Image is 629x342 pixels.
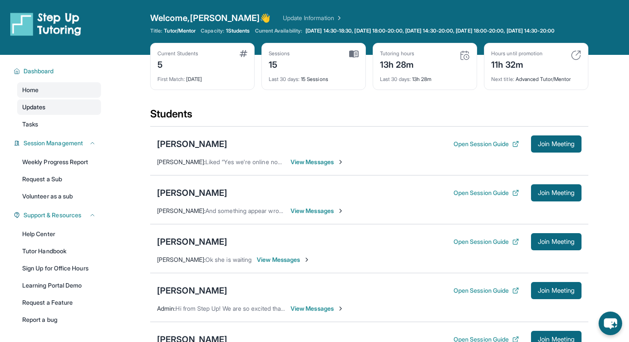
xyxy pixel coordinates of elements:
[17,261,101,276] a: Sign Up for Office Hours
[205,207,452,214] span: And something appear wrong with the screen. Or is it a larger issue with the Chromebook?
[380,50,414,57] div: Tutoring hours
[17,312,101,327] a: Report a bug
[531,184,582,201] button: Join Meeting
[205,256,252,263] span: Ok she is waiting
[10,12,81,36] img: logo
[337,207,344,214] img: Chevron-Right
[226,27,250,34] span: 1 Students
[269,57,290,71] div: 15
[337,305,344,312] img: Chevron-Right
[491,71,581,83] div: Advanced Tutor/Mentor
[205,158,294,165] span: Liked “Yes we're online now 👍”
[531,135,582,153] button: Join Meeting
[150,12,271,24] span: Welcome, [PERSON_NAME] 👋
[157,57,198,71] div: 5
[454,189,519,197] button: Open Session Guide
[17,117,101,132] a: Tasks
[157,187,227,199] div: [PERSON_NAME]
[269,76,300,82] span: Last 30 days :
[17,243,101,259] a: Tutor Handbook
[157,285,227,297] div: [PERSON_NAME]
[454,286,519,295] button: Open Session Guide
[157,138,227,150] div: [PERSON_NAME]
[454,140,519,148] button: Open Session Guide
[283,14,343,22] a: Update Information
[538,190,575,195] span: Join Meeting
[150,107,588,126] div: Students
[20,139,96,147] button: Session Management
[157,256,205,263] span: [PERSON_NAME] :
[17,82,101,98] a: Home
[157,236,227,248] div: [PERSON_NAME]
[491,76,514,82] span: Next title :
[337,159,344,165] img: Chevron-Right
[24,67,54,75] span: Dashboard
[306,27,555,34] span: [DATE] 14:30-18:30, [DATE] 18:00-20:00, [DATE] 14:30-20:00, [DATE] 18:00-20:00, [DATE] 14:30-20:00
[380,71,470,83] div: 13h 28m
[150,27,162,34] span: Title:
[538,239,575,244] span: Join Meeting
[17,171,101,187] a: Request a Sub
[22,120,38,129] span: Tasks
[269,71,359,83] div: 15 Sessions
[291,158,344,166] span: View Messages
[571,50,581,60] img: card
[599,312,622,335] button: chat-button
[454,237,519,246] button: Open Session Guide
[17,154,101,170] a: Weekly Progress Report
[24,211,81,219] span: Support & Resources
[269,50,290,57] div: Sessions
[491,50,543,57] div: Hours until promotion
[538,288,575,293] span: Join Meeting
[22,103,46,111] span: Updates
[491,57,543,71] div: 11h 32m
[157,71,247,83] div: [DATE]
[17,295,101,310] a: Request a Feature
[538,141,575,147] span: Join Meeting
[17,278,101,293] a: Learning Portal Demo
[304,27,556,34] a: [DATE] 14:30-18:30, [DATE] 18:00-20:00, [DATE] 14:30-20:00, [DATE] 18:00-20:00, [DATE] 14:30-20:00
[257,255,310,264] span: View Messages
[157,158,205,165] span: [PERSON_NAME] :
[240,50,247,57] img: card
[17,226,101,242] a: Help Center
[20,67,96,75] button: Dashboard
[291,207,344,215] span: View Messages
[157,305,175,312] span: Admin :
[157,50,198,57] div: Current Students
[201,27,224,34] span: Capacity:
[20,211,96,219] button: Support & Resources
[380,76,411,82] span: Last 30 days :
[531,233,582,250] button: Join Meeting
[380,57,414,71] div: 13h 28m
[17,189,101,204] a: Volunteer as a sub
[460,50,470,60] img: card
[22,86,39,94] span: Home
[157,76,185,82] span: First Match :
[538,337,575,342] span: Join Meeting
[303,256,310,263] img: Chevron-Right
[334,14,343,22] img: Chevron Right
[291,304,344,313] span: View Messages
[24,139,83,147] span: Session Management
[349,50,359,58] img: card
[164,27,196,34] span: Tutor/Mentor
[157,207,205,214] span: [PERSON_NAME] :
[255,27,302,34] span: Current Availability:
[17,99,101,115] a: Updates
[531,282,582,299] button: Join Meeting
